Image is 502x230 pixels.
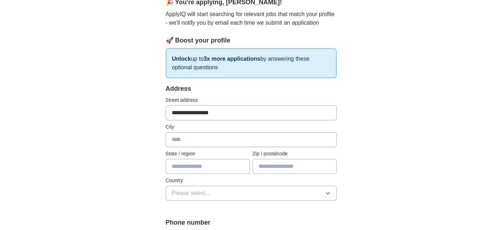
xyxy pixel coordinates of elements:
[166,96,337,104] label: Street address
[166,150,250,157] label: State / region
[166,84,337,94] div: Address
[203,56,260,62] strong: 3x more applications
[172,56,191,62] strong: Unlock
[166,48,337,78] p: up to by answering these optional questions
[253,150,337,157] label: Zip / postalcode
[172,189,211,197] span: Please select...
[166,177,337,184] label: Country
[166,186,337,201] button: Please select...
[166,123,337,131] label: City
[166,10,337,27] p: ApplyIQ will start searching for relevant jobs that match your profile - we'll notify you by emai...
[166,36,337,45] div: 🚀 Boost your profile
[166,218,337,227] label: Phone number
